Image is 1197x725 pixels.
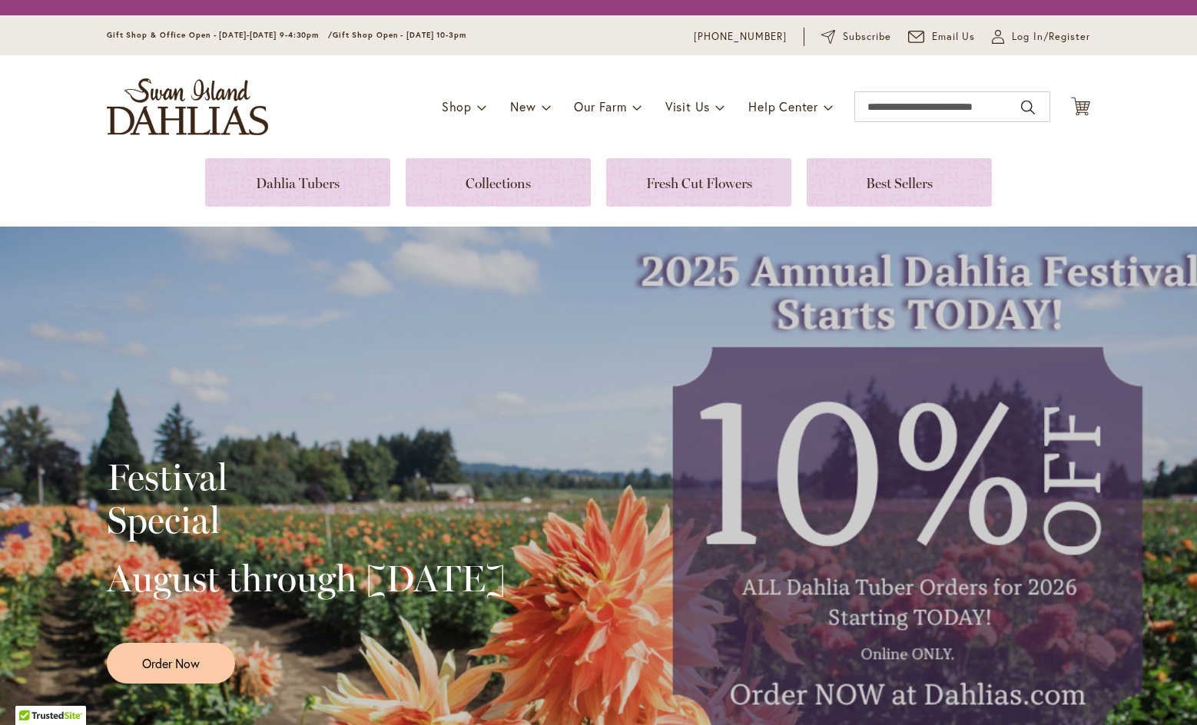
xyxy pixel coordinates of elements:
[992,29,1090,45] a: Log In/Register
[694,29,787,45] a: [PHONE_NUMBER]
[574,98,626,114] span: Our Farm
[142,654,200,672] span: Order Now
[1012,29,1090,45] span: Log In/Register
[442,98,472,114] span: Shop
[107,455,506,541] h2: Festival Special
[107,557,506,600] h2: August through [DATE]
[843,29,891,45] span: Subscribe
[107,643,235,684] a: Order Now
[107,78,268,135] a: store logo
[908,29,976,45] a: Email Us
[821,29,891,45] a: Subscribe
[932,29,976,45] span: Email Us
[665,98,710,114] span: Visit Us
[333,30,466,40] span: Gift Shop Open - [DATE] 10-3pm
[748,98,818,114] span: Help Center
[1021,95,1035,120] button: Search
[510,98,535,114] span: New
[107,30,333,40] span: Gift Shop & Office Open - [DATE]-[DATE] 9-4:30pm /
